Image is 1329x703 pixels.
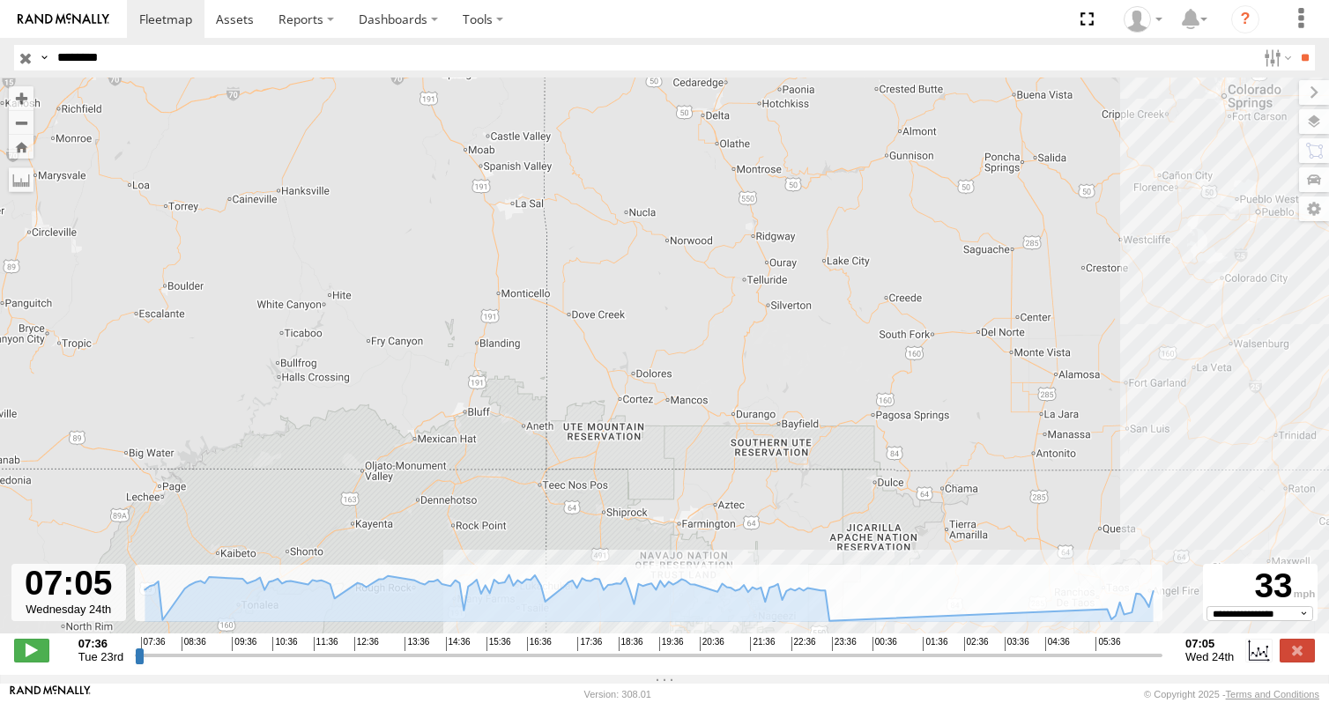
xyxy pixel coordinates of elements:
[527,637,552,651] span: 16:36
[1226,689,1319,699] a: Terms and Conditions
[700,637,724,651] span: 20:36
[964,637,989,651] span: 02:36
[1005,637,1029,651] span: 03:36
[486,637,511,651] span: 15:36
[14,639,49,662] label: Play/Stop
[405,637,429,651] span: 13:36
[1045,637,1070,651] span: 04:36
[577,637,602,651] span: 17:36
[314,637,338,651] span: 11:36
[9,110,33,135] button: Zoom out
[182,637,206,651] span: 08:36
[141,637,166,651] span: 07:36
[10,685,91,703] a: Visit our Website
[272,637,297,651] span: 10:36
[923,637,947,651] span: 01:36
[354,637,379,651] span: 12:36
[619,637,643,651] span: 18:36
[1206,566,1315,606] div: 33
[9,86,33,110] button: Zoom in
[9,135,33,159] button: Zoom Home
[1185,650,1234,663] span: Wed 24th Sep 2025
[1144,689,1319,699] div: © Copyright 2025 -
[1257,45,1295,70] label: Search Filter Options
[37,45,51,70] label: Search Query
[9,167,33,192] label: Measure
[1231,5,1259,33] i: ?
[832,637,857,651] span: 23:36
[791,637,816,651] span: 22:36
[18,13,109,26] img: rand-logo.svg
[872,637,897,651] span: 00:36
[659,637,684,651] span: 19:36
[1299,196,1329,221] label: Map Settings
[446,637,471,651] span: 14:36
[1280,639,1315,662] label: Close
[584,689,651,699] div: Version: 308.01
[1117,6,1169,33] div: Zulema McIntosch
[78,637,123,650] strong: 07:36
[1185,637,1234,650] strong: 07:05
[232,637,256,651] span: 09:36
[750,637,775,651] span: 21:36
[78,650,123,663] span: Tue 23rd Sep 2025
[1095,637,1120,651] span: 05:36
